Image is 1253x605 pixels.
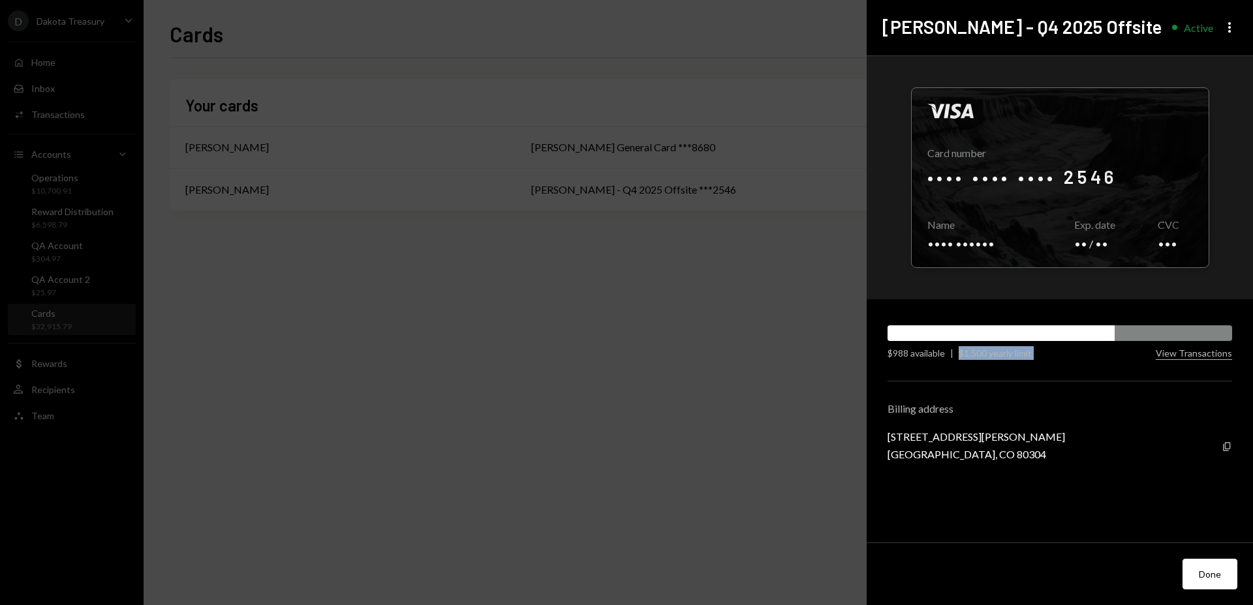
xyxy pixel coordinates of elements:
div: [STREET_ADDRESS][PERSON_NAME] [888,430,1065,443]
div: Billing address [888,402,1232,415]
div: Click to reveal [911,87,1209,268]
div: Active [1184,22,1213,34]
div: $1,500 yearly limit [959,346,1032,360]
h2: [PERSON_NAME] - Q4 2025 Offsite [882,14,1162,40]
button: View Transactions [1156,347,1232,360]
div: [GEOGRAPHIC_DATA], CO 80304 [888,448,1065,460]
button: Done [1183,559,1237,589]
div: | [950,346,953,360]
div: $988 available [888,346,945,360]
